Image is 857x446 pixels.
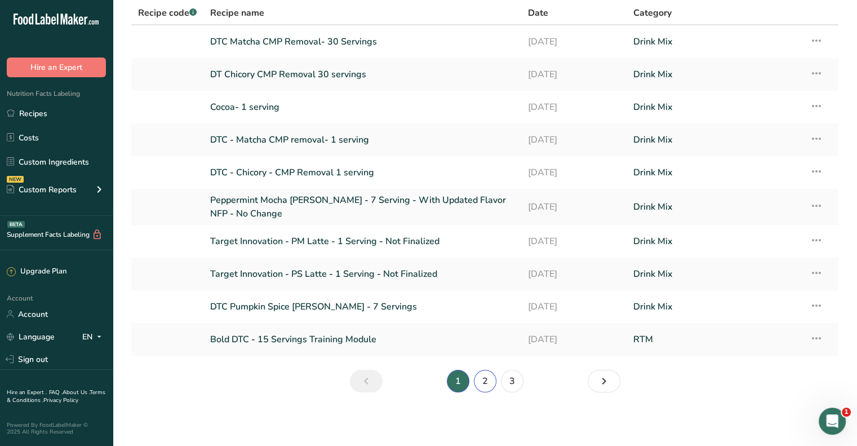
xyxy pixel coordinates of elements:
a: Drink Mix [633,128,796,152]
div: Powered By FoodLabelMaker © 2025 All Rights Reserved [7,422,106,435]
a: [DATE] [527,63,620,86]
a: About Us . [63,388,90,396]
a: [DATE] [527,328,620,351]
a: Drink Mix [633,30,796,54]
div: BETA [7,221,25,228]
a: Target Innovation - PM Latte - 1 Serving - Not Finalized [210,229,514,253]
a: Privacy Policy [43,396,78,404]
div: EN [82,330,106,343]
a: Next page [588,370,620,392]
a: Terms & Conditions . [7,388,105,404]
a: RTM [633,328,796,351]
iframe: Intercom live chat [819,408,846,435]
a: Page 3. [501,370,523,392]
a: Drink Mix [633,95,796,119]
a: [DATE] [527,128,620,152]
a: Drink Mix [633,63,796,86]
a: DTC Matcha CMP Removal- 30 Servings [210,30,514,54]
a: Language [7,327,55,347]
a: Drink Mix [633,193,796,220]
a: DT Chicory CMP Removal 30 servings [210,63,514,86]
a: Bold DTC - 15 Servings Training Module [210,328,514,351]
a: Drink Mix [633,262,796,286]
span: Recipe name [210,6,264,20]
a: DTC - Matcha CMP removal- 1 serving [210,128,514,152]
a: Page 2. [474,370,496,392]
a: [DATE] [527,295,620,319]
a: Drink Mix [633,295,796,319]
span: 1 [842,408,851,417]
a: Target Innovation - PS Latte - 1 Serving - Not Finalized [210,262,514,286]
a: [DATE] [527,161,620,184]
button: Hire an Expert [7,58,106,77]
div: Custom Reports [7,184,77,196]
a: [DATE] [527,193,620,220]
a: Peppermint Mocha [PERSON_NAME] - 7 Serving - With Updated Flavor NFP - No Change [210,193,514,220]
a: Drink Mix [633,229,796,253]
a: [DATE] [527,262,620,286]
a: Drink Mix [633,161,796,184]
span: Category [633,6,672,20]
div: Upgrade Plan [7,266,66,277]
a: FAQ . [49,388,63,396]
a: [DATE] [527,229,620,253]
a: [DATE] [527,30,620,54]
span: Date [527,6,548,20]
a: Hire an Expert . [7,388,47,396]
a: Cocoa- 1 serving [210,95,514,119]
div: NEW [7,176,24,183]
a: [DATE] [527,95,620,119]
a: DTC - Chicory - CMP Removal 1 serving [210,161,514,184]
span: Recipe code [138,7,197,19]
a: DTC Pumpkin Spice [PERSON_NAME] - 7 Servings [210,295,514,319]
a: Previous page [350,370,383,392]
